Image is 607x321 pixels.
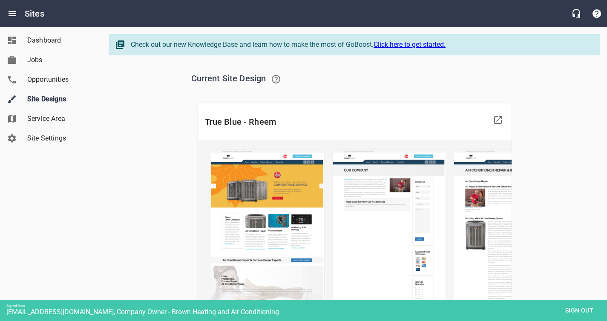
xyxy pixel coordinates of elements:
[566,3,587,24] button: Live Chat
[561,305,597,316] span: Sign out
[205,115,488,129] h6: True Blue - Rheem
[587,3,607,24] button: Support Portal
[25,7,44,20] h6: Sites
[6,308,607,316] div: [EMAIL_ADDRESS][DOMAIN_NAME], Company Owner - Brown Heating and Air Conditioning
[27,35,92,46] span: Dashboard
[374,40,446,49] a: Click here to get started.
[27,94,92,104] span: Site Designs
[27,55,92,65] span: Jobs
[488,110,508,130] a: Visit Site
[131,40,591,50] div: Check out our new Knowledge Base and learn how to make the most of GoBoost.
[27,75,92,85] span: Opportunities
[27,133,92,143] span: Site Settings
[266,69,286,89] a: Learn about our recommended Site updates
[6,304,607,308] div: Signed in as
[191,69,518,89] h6: Current Site Design
[27,114,92,124] span: Service Area
[2,3,23,24] button: Open drawer
[558,303,601,318] button: Sign out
